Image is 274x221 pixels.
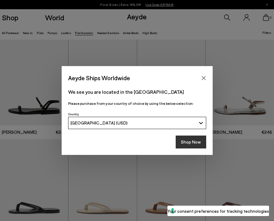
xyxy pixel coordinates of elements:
[199,73,208,83] button: Close
[68,73,130,83] span: Aeyde Ships Worldwide
[68,112,79,116] span: Country
[167,208,269,214] label: Your consent preferences for tracking technologies
[176,136,206,148] button: Shop Now
[68,88,206,96] p: We see you are located in the [GEOGRAPHIC_DATA]
[71,120,128,125] span: [GEOGRAPHIC_DATA] (USD)
[68,101,206,106] p: Please purchase from your country of choice by using the below selection:
[167,206,269,216] button: Your consent preferences for tracking technologies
